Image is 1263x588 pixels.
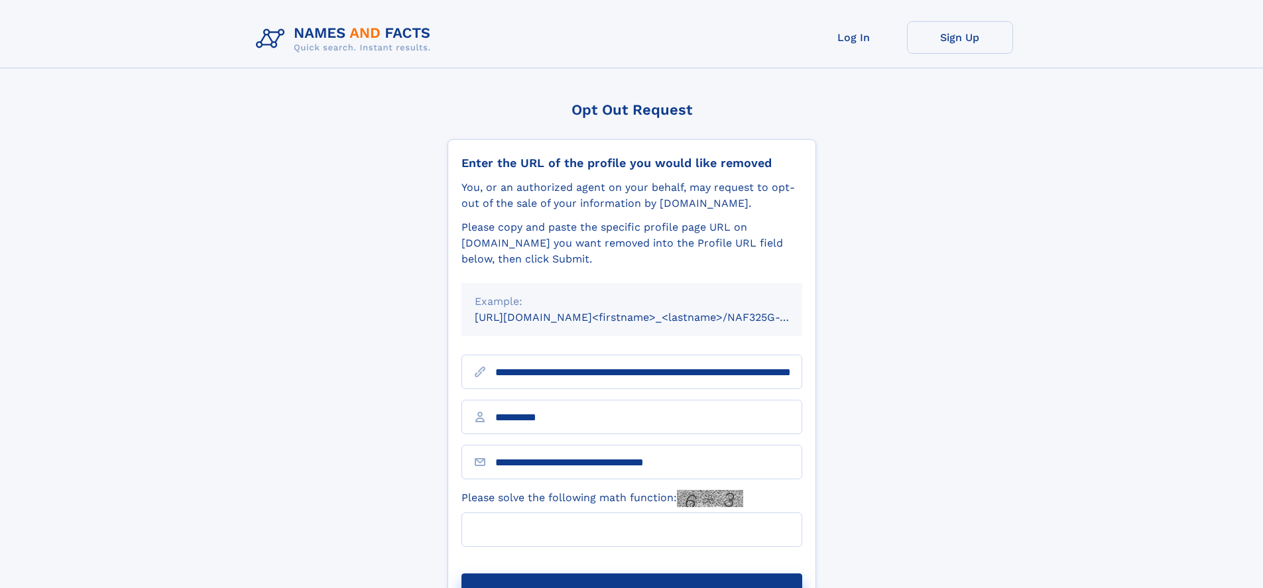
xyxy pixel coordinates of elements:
[475,294,789,310] div: Example:
[907,21,1013,54] a: Sign Up
[448,101,816,118] div: Opt Out Request
[461,490,743,507] label: Please solve the following math function:
[801,21,907,54] a: Log In
[461,156,802,170] div: Enter the URL of the profile you would like removed
[461,180,802,211] div: You, or an authorized agent on your behalf, may request to opt-out of the sale of your informatio...
[251,21,442,57] img: Logo Names and Facts
[461,219,802,267] div: Please copy and paste the specific profile page URL on [DOMAIN_NAME] you want removed into the Pr...
[475,311,827,323] small: [URL][DOMAIN_NAME]<firstname>_<lastname>/NAF325G-xxxxxxxx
